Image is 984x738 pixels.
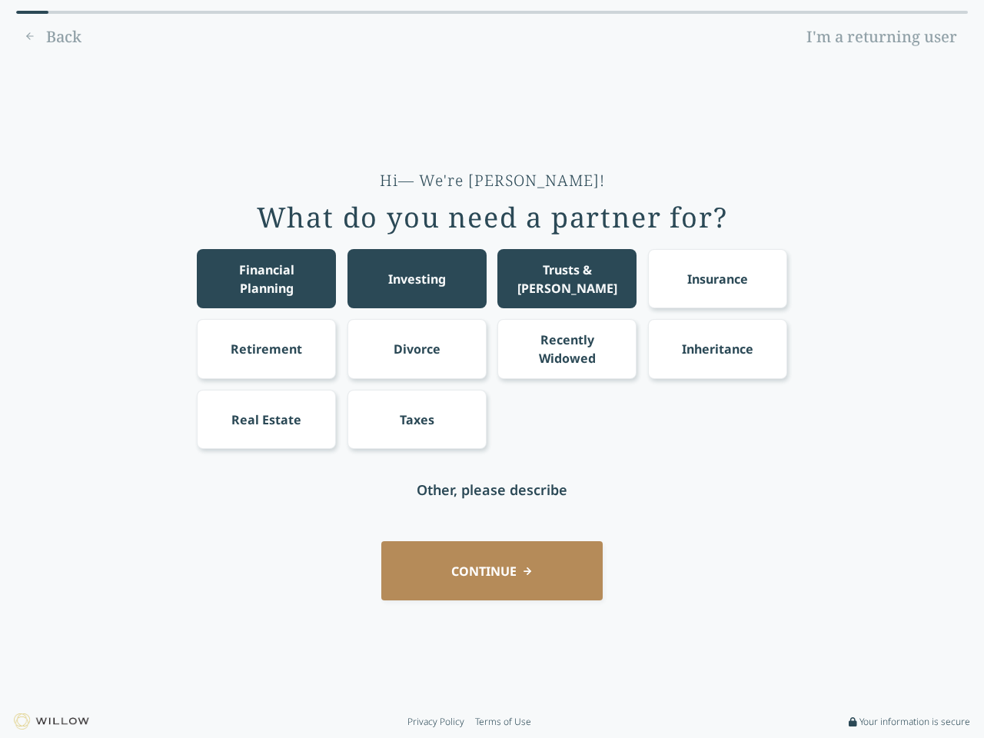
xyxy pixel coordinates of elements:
[257,202,728,233] div: What do you need a partner for?
[231,340,302,358] div: Retirement
[380,170,605,191] div: Hi— We're [PERSON_NAME]!
[796,25,968,49] a: I'm a returning user
[512,331,623,367] div: Recently Widowed
[16,11,48,14] div: 0% complete
[394,340,440,358] div: Divorce
[687,270,748,288] div: Insurance
[211,261,322,298] div: Financial Planning
[381,541,603,600] button: CONTINUE
[512,261,623,298] div: Trusts & [PERSON_NAME]
[400,411,434,429] div: Taxes
[859,716,970,728] span: Your information is secure
[407,716,464,728] a: Privacy Policy
[388,270,446,288] div: Investing
[417,479,567,500] div: Other, please describe
[231,411,301,429] div: Real Estate
[14,713,89,730] img: Willow logo
[682,340,753,358] div: Inheritance
[475,716,531,728] a: Terms of Use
